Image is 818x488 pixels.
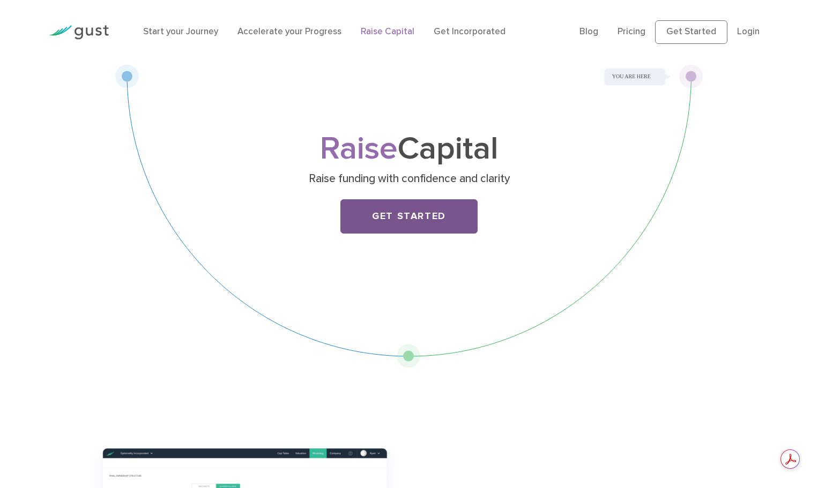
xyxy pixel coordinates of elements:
a: Get Started [340,199,478,234]
a: Start your Journey [143,26,218,37]
h1: Capital [197,134,621,164]
a: Get Started [655,20,727,44]
span: Raise [320,130,398,168]
a: Get Incorporated [434,26,505,37]
a: Login [737,26,760,37]
p: Raise funding with confidence and clarity [202,171,617,186]
img: Gust Logo [49,25,109,40]
a: Blog [579,26,598,37]
a: Pricing [618,26,645,37]
a: Raise Capital [361,26,414,37]
a: Accelerate your Progress [237,26,341,37]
